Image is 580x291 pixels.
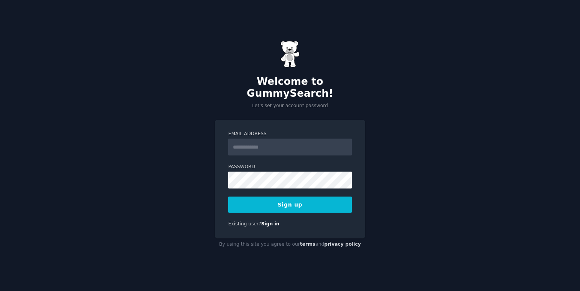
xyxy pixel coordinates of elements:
h2: Welcome to GummySearch! [215,76,365,100]
label: Email Address [228,131,352,137]
a: Sign in [261,221,280,227]
a: privacy policy [324,241,361,247]
img: Gummy Bear [280,41,300,68]
a: terms [300,241,315,247]
label: Password [228,164,352,170]
span: Existing user? [228,221,261,227]
button: Sign up [228,197,352,213]
p: Let's set your account password [215,103,365,109]
div: By using this site you agree to our and [215,238,365,251]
